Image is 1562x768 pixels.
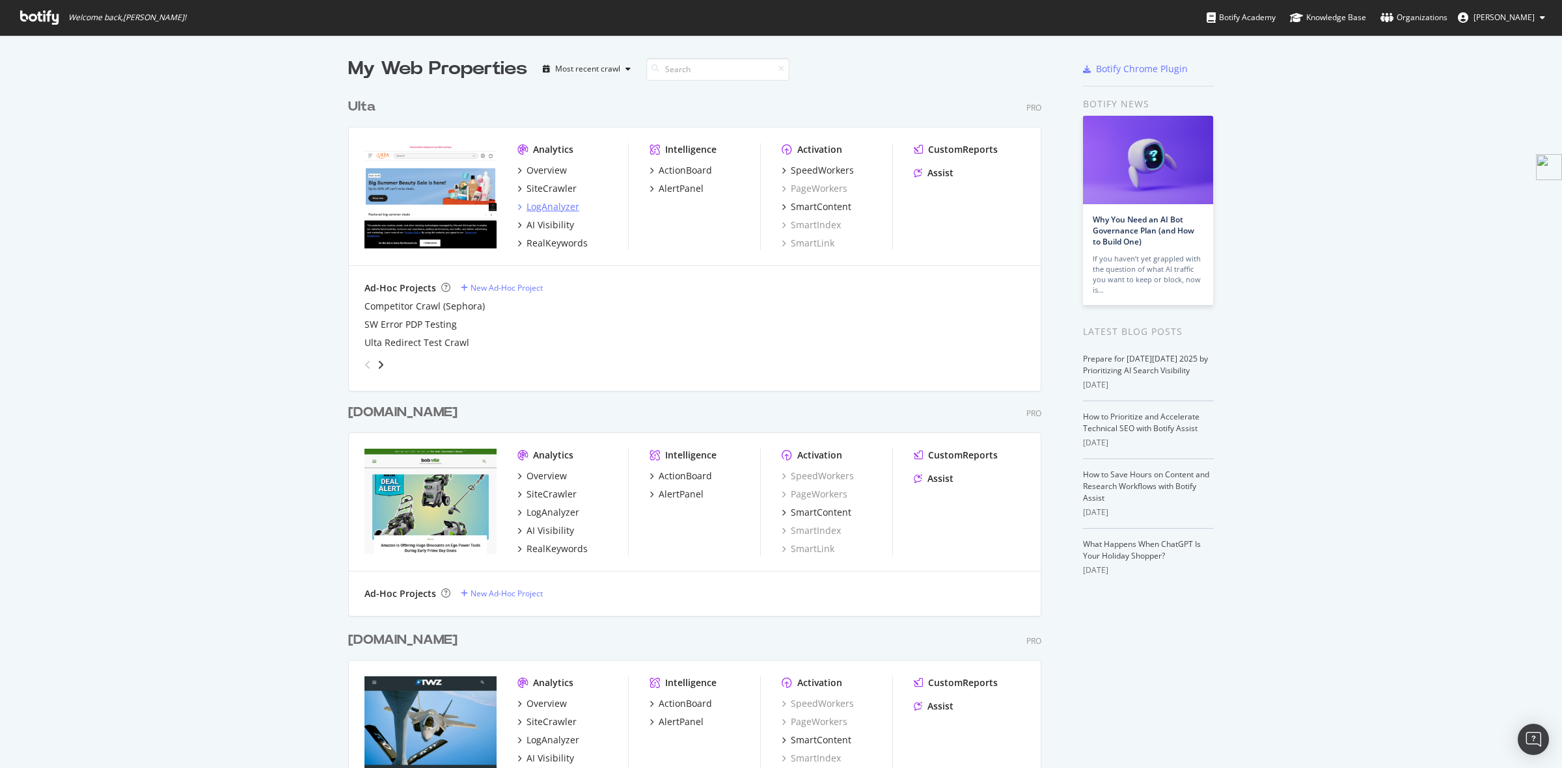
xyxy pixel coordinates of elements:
div: Analytics [533,676,573,689]
a: Ulta [348,98,381,116]
a: Ulta Redirect Test Crawl [364,336,469,349]
div: Knowledge Base [1290,11,1366,24]
a: LogAnalyzer [517,506,579,519]
div: Organizations [1380,11,1447,24]
a: SmartIndex [782,752,841,765]
div: SiteCrawler [527,182,577,195]
div: Most recent crawl [555,65,620,73]
div: angle-right [376,358,385,371]
div: LogAnalyzer [527,734,579,747]
div: Botify Academy [1207,11,1276,24]
a: New Ad-Hoc Project [461,282,543,293]
div: Pro [1026,102,1041,113]
a: AlertPanel [650,488,704,501]
a: AI Visibility [517,524,574,537]
a: PageWorkers [782,182,847,195]
div: AI Visibility [527,218,574,232]
a: SmartLink [782,237,834,250]
div: PageWorkers [782,488,847,501]
div: [DATE] [1083,507,1214,518]
div: SmartIndex [782,218,841,232]
div: RealKeywords [527,542,588,555]
a: SW Error PDP Testing [364,318,457,331]
div: [DATE] [1083,564,1214,576]
div: CustomReports [928,143,998,156]
a: SmartContent [782,200,851,213]
div: SpeedWorkers [791,164,854,177]
a: What Happens When ChatGPT Is Your Holiday Shopper? [1083,538,1201,561]
img: www.ulta.com [364,143,497,248]
a: SiteCrawler [517,182,577,195]
a: New Ad-Hoc Project [461,588,543,599]
div: AI Visibility [527,524,574,537]
a: SmartContent [782,734,851,747]
div: [DATE] [1083,437,1214,449]
div: Competitor Crawl (Sephora) [364,300,485,313]
div: RealKeywords [527,237,588,250]
a: Overview [517,470,567,483]
button: Most recent crawl [538,59,636,79]
div: Intelligence [665,143,717,156]
div: SmartContent [791,200,851,213]
a: AlertPanel [650,182,704,195]
a: CustomReports [914,143,998,156]
div: ActionBoard [659,697,712,710]
div: Intelligence [665,676,717,689]
a: SmartIndex [782,524,841,537]
a: Assist [914,472,953,485]
a: ActionBoard [650,164,712,177]
div: Analytics [533,449,573,462]
div: ActionBoard [659,470,712,483]
div: SmartContent [791,734,851,747]
div: Activation [797,676,842,689]
a: CustomReports [914,676,998,689]
div: AlertPanel [659,715,704,728]
a: SmartLink [782,542,834,555]
input: Search [646,58,789,81]
div: LogAnalyzer [527,200,579,213]
a: AI Visibility [517,218,574,232]
a: PageWorkers [782,715,847,728]
a: SpeedWorkers [782,470,854,483]
a: Overview [517,164,567,177]
div: Ad-Hoc Projects [364,282,436,295]
div: angle-left [359,354,376,375]
div: Assist [927,472,953,485]
div: [DOMAIN_NAME] [348,631,458,650]
a: Overview [517,697,567,710]
a: How to Prioritize and Accelerate Technical SEO with Botify Assist [1083,411,1199,434]
div: CustomReports [928,676,998,689]
div: AI Visibility [527,752,574,765]
div: Assist [927,700,953,713]
div: AlertPanel [659,182,704,195]
div: Botify news [1083,97,1214,111]
div: [DOMAIN_NAME] [348,403,458,422]
span: Welcome back, [PERSON_NAME] ! [68,12,186,23]
div: New Ad-Hoc Project [471,282,543,293]
div: New Ad-Hoc Project [471,588,543,599]
a: RealKeywords [517,237,588,250]
a: [DOMAIN_NAME] [348,403,463,422]
a: CustomReports [914,449,998,462]
div: Latest Blog Posts [1083,324,1214,339]
a: AlertPanel [650,715,704,728]
a: ActionBoard [650,697,712,710]
div: Ad-Hoc Projects [364,587,436,600]
div: CustomReports [928,449,998,462]
a: SmartContent [782,506,851,519]
div: Assist [927,166,953,179]
div: Overview [527,164,567,177]
a: How to Save Hours on Content and Research Workflows with Botify Assist [1083,469,1209,503]
div: AlertPanel [659,488,704,501]
a: Assist [914,166,953,179]
div: LogAnalyzer [527,506,579,519]
a: SpeedWorkers [782,697,854,710]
